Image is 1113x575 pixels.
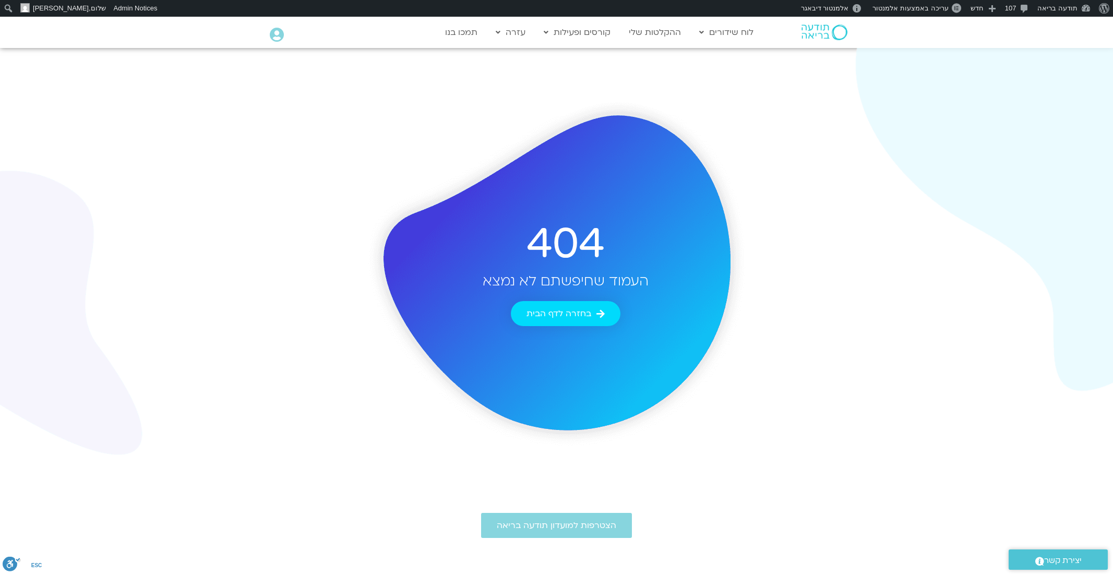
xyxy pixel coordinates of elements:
a: ההקלטות שלי [624,22,686,42]
span: הצטרפות למועדון תודעה בריאה [497,521,616,530]
a: יצירת קשר [1009,549,1108,570]
a: לוח שידורים [694,22,759,42]
a: בחזרה לדף הבית [511,301,620,326]
span: [PERSON_NAME] [33,4,89,12]
span: בחזרה לדף הבית [526,309,591,318]
img: תודעה בריאה [801,25,847,40]
a: הצטרפות למועדון תודעה בריאה [481,513,632,538]
h2: 404 [476,219,656,269]
a: תמכו בנו [440,22,483,42]
h2: העמוד שחיפשתם לא נמצא [476,272,656,291]
span: עריכה באמצעות אלמנטור [872,4,948,12]
a: עזרה [490,22,531,42]
span: יצירת קשר [1044,554,1082,568]
a: קורסים ופעילות [538,22,616,42]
